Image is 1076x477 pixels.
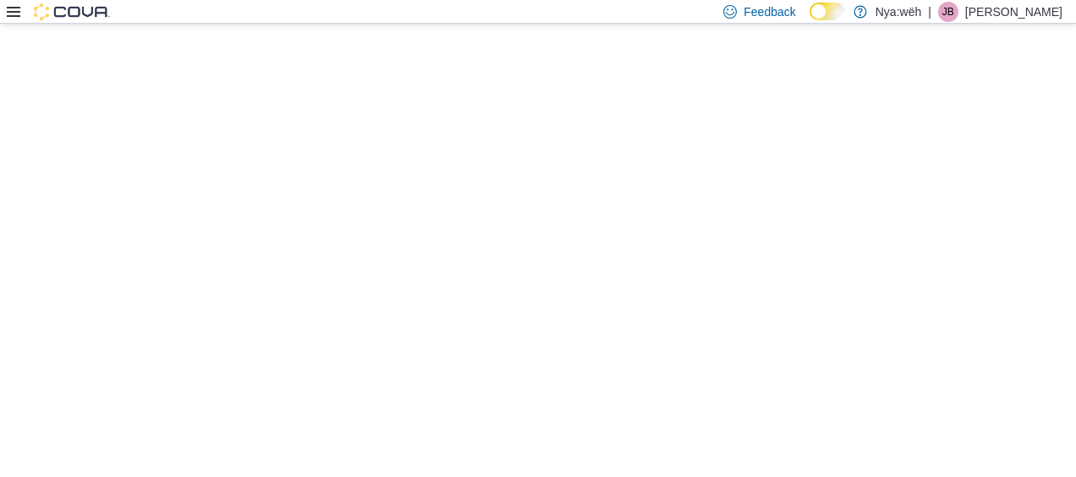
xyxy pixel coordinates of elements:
[744,3,795,20] span: Feedback
[938,2,958,22] div: Jenna Bristol
[965,2,1062,22] p: [PERSON_NAME]
[942,2,954,22] span: JB
[810,20,810,21] span: Dark Mode
[876,2,921,22] p: Nya:wëh
[34,3,110,20] img: Cova
[928,2,931,22] p: |
[810,3,845,20] input: Dark Mode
